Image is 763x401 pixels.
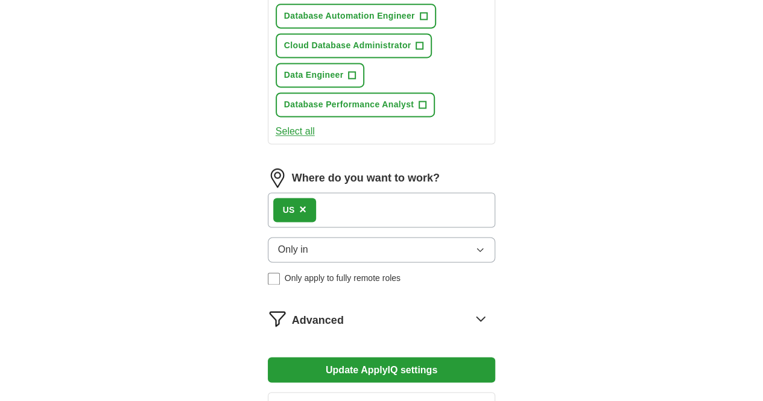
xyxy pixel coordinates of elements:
label: Where do you want to work? [292,170,440,186]
button: Database Automation Engineer [276,4,436,28]
span: Only apply to fully remote roles [285,272,400,285]
button: Only in [268,237,496,262]
button: Cloud Database Administrator [276,33,432,58]
span: Data Engineer [284,69,344,81]
span: Database Automation Engineer [284,10,415,22]
span: × [299,203,306,216]
span: Only in [278,242,308,257]
button: Database Performance Analyst [276,92,435,117]
input: Only apply to fully remote roles [268,273,280,285]
button: × [299,201,306,219]
span: Advanced [292,312,344,328]
span: Database Performance Analyst [284,98,414,111]
div: US [283,204,294,216]
button: Select all [276,124,315,139]
img: location.png [268,168,287,188]
button: Data Engineer [276,63,365,87]
span: Cloud Database Administrator [284,39,411,52]
button: Update ApplyIQ settings [268,357,496,382]
img: filter [268,309,287,328]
